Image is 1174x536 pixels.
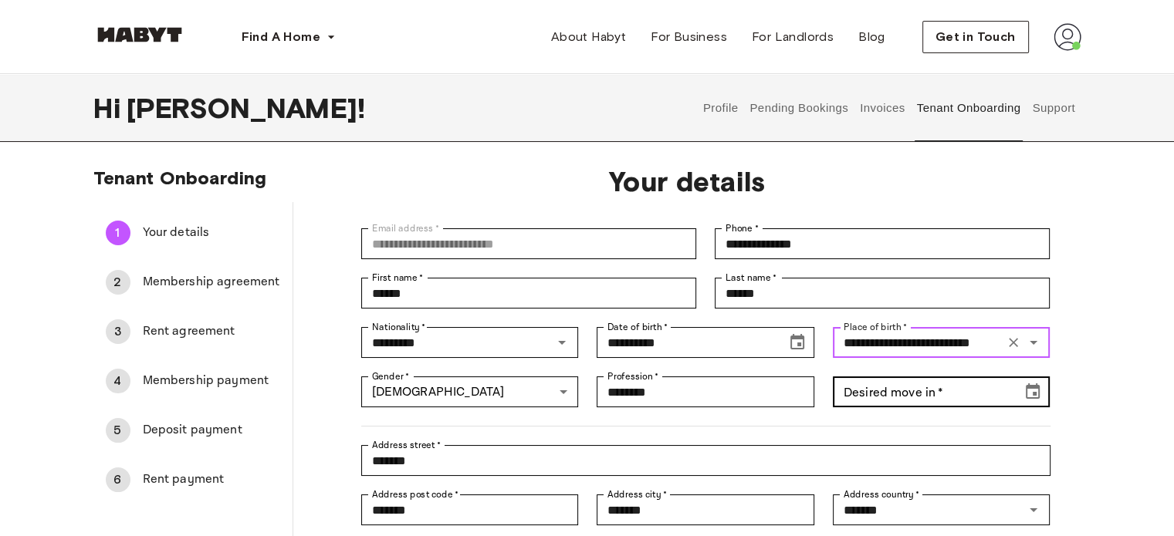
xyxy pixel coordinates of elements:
div: First name [361,278,696,308]
label: Nationality [372,320,426,334]
div: Profession [597,376,814,407]
button: Get in Touch [922,21,1029,53]
button: Tenant Onboarding [915,74,1023,142]
div: 5Deposit payment [93,412,293,449]
div: 1 [106,221,130,245]
span: Find A Home [242,28,320,46]
label: Address city [607,487,667,501]
button: Clear [1003,332,1024,353]
span: Deposit payment [143,421,280,440]
div: 6Rent payment [93,461,293,498]
button: Invoices [858,74,907,142]
label: Date of birth [607,320,668,334]
span: Rent agreement [143,322,280,341]
a: For Business [638,22,739,52]
span: For Landlords [752,28,834,46]
label: Phone [726,221,759,235]
button: Pending Bookings [748,74,851,142]
label: Gender [372,369,409,383]
span: Blog [858,28,885,46]
span: Membership agreement [143,273,280,292]
div: 5 [106,418,130,443]
span: Hi [93,92,127,124]
label: Address post code [372,487,458,501]
img: Habyt [93,27,186,42]
div: 4Membership payment [93,362,293,399]
a: Blog [846,22,898,52]
button: Choose date [1017,376,1048,407]
div: 2Membership agreement [93,264,293,301]
button: Support [1030,74,1078,142]
span: Tenant Onboarding [93,167,267,189]
button: Profile [701,74,740,142]
div: 4 [106,369,130,393]
div: 1Your details [93,214,293,251]
span: About Habyt [551,28,626,46]
button: Open [551,332,573,353]
div: user profile tabs [697,74,1081,142]
a: For Landlords [739,22,846,52]
button: Open [1023,499,1044,521]
div: Address street [361,445,1051,476]
div: 3Rent agreement [93,313,293,350]
div: Email address [361,228,696,259]
button: Open [1023,332,1044,353]
a: About Habyt [539,22,638,52]
span: Rent payment [143,470,280,489]
span: For Business [651,28,727,46]
div: Phone [715,228,1050,259]
span: Your details [343,165,1032,197]
div: 2 [106,270,130,295]
label: Profession [607,369,659,383]
div: 3 [106,319,130,344]
label: Address street [372,438,442,452]
div: Address post code [361,494,579,525]
button: Choose date, selected date is Nov 29, 1996 [782,327,813,358]
label: First name [372,271,424,285]
img: avatar [1054,23,1081,51]
div: Address city [597,494,814,525]
label: Email address [372,221,439,235]
button: Find A Home [229,22,348,52]
label: Place of birth [844,320,907,334]
span: Your details [143,224,280,242]
div: 6 [106,467,130,492]
span: Get in Touch [935,28,1016,46]
label: Address country [844,487,920,501]
span: [PERSON_NAME] ! [127,92,365,124]
div: [DEMOGRAPHIC_DATA] [361,376,579,407]
div: Last name [715,278,1050,308]
label: Last name [726,271,777,285]
span: Membership payment [143,372,280,390]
